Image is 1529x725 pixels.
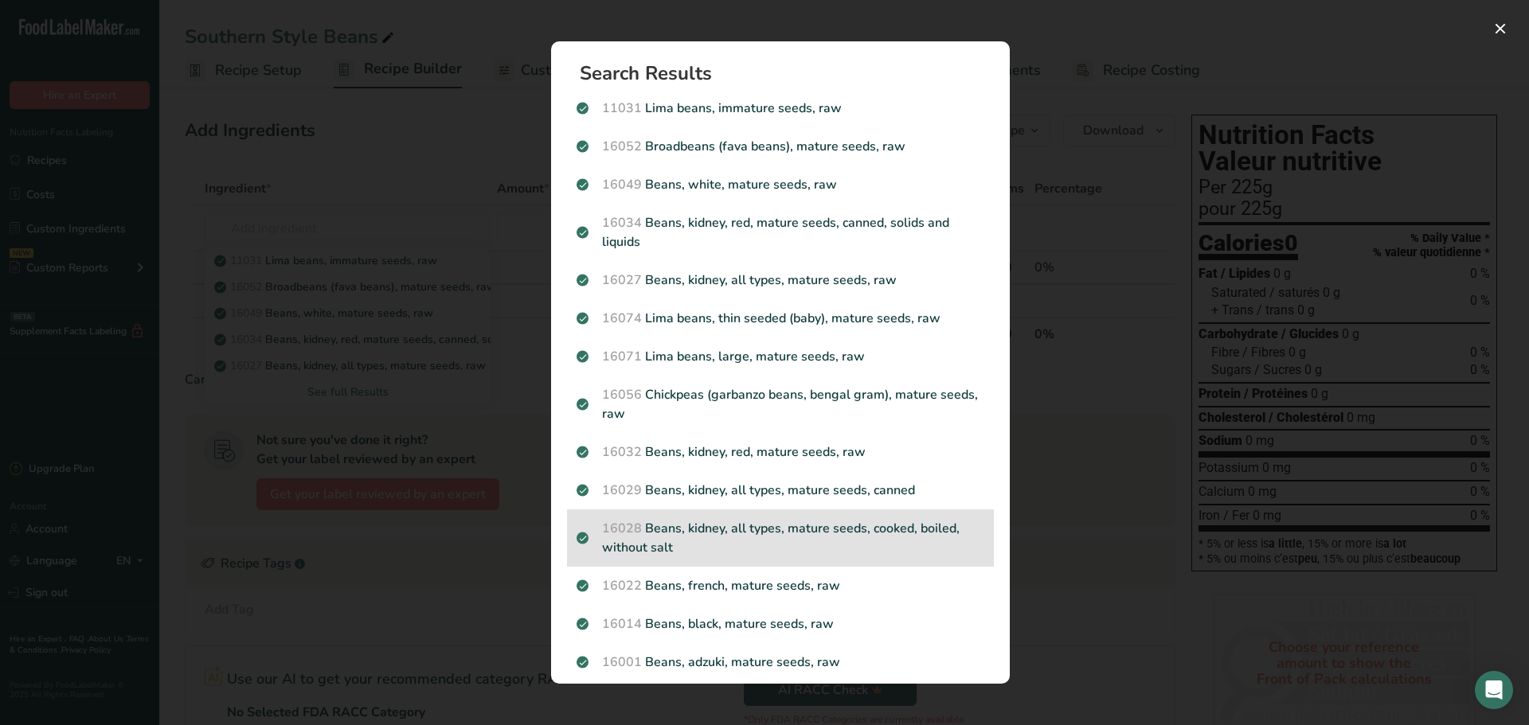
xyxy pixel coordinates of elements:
div: Open Intercom Messenger [1475,671,1513,709]
p: Broadbeans (fava beans), mature seeds, raw [577,137,984,156]
p: Beans, adzuki, mature seeds, raw [577,653,984,672]
span: 16049 [602,176,642,193]
span: 16052 [602,138,642,155]
p: Lima beans, large, mature seeds, raw [577,347,984,366]
span: 16071 [602,348,642,365]
span: 16056 [602,386,642,403]
span: 16074 [602,310,642,327]
p: Lima beans, immature seeds, raw [577,99,984,118]
h1: Search Results [580,64,994,83]
p: Beans, french, mature seeds, raw [577,576,984,595]
span: 16028 [602,520,642,537]
span: 16014 [602,615,642,633]
p: Beans, kidney, all types, mature seeds, raw [577,271,984,290]
p: Chickpeas (garbanzo beans, bengal gram), mature seeds, raw [577,385,984,423]
p: Beans, kidney, all types, mature seeds, canned [577,481,984,500]
p: Beans, kidney, red, mature seeds, canned, solids and liquids [577,213,984,251]
p: Lima beans, thin seeded (baby), mature seeds, raw [577,309,984,328]
p: Beans, kidney, all types, mature seeds, cooked, boiled, without salt [577,519,984,557]
p: Beans, white, mature seeds, raw [577,175,984,194]
span: 16034 [602,214,642,232]
span: 16001 [602,653,642,671]
span: 16032 [602,443,642,461]
span: 11031 [602,99,642,117]
span: 16029 [602,481,642,499]
span: 16022 [602,577,642,594]
p: Beans, kidney, red, mature seeds, raw [577,442,984,462]
p: Beans, black, mature seeds, raw [577,614,984,633]
span: 16027 [602,271,642,289]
